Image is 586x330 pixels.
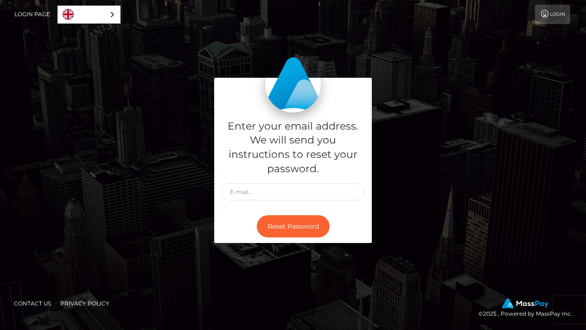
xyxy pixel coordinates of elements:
[478,299,579,319] div: © 2025 , Powered by MassPay Inc.
[221,183,365,200] input: E-mail...
[221,119,365,176] h5: Enter your email address. We will send you instructions to reset your password.
[14,5,50,24] a: Login Page
[257,215,330,238] button: Reset Password
[57,6,121,24] div: Language
[58,6,120,23] a: English
[57,296,113,311] a: Privacy Policy
[10,296,55,311] a: Contact Us
[502,299,548,309] img: MassPay
[265,57,321,112] img: MassPay Login
[57,6,121,24] aside: Language selected: English
[535,5,570,24] a: Login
